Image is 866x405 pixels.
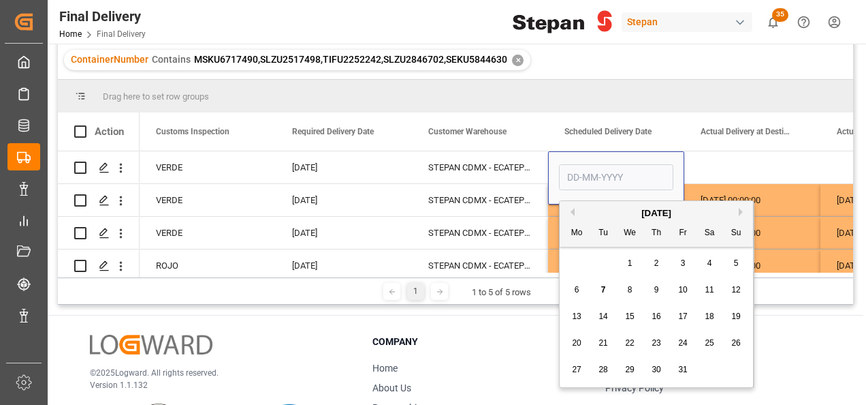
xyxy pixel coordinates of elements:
[648,308,665,325] div: Choose Thursday, October 16th, 2025
[705,312,713,321] span: 18
[152,54,191,65] span: Contains
[276,151,412,183] div: [DATE]
[90,335,212,355] img: Logward Logo
[564,250,750,383] div: month 2025-10
[598,338,607,348] span: 21
[372,363,398,374] a: Home
[575,285,579,295] span: 6
[701,335,718,352] div: Choose Saturday, October 25th, 2025
[648,335,665,352] div: Choose Thursday, October 23rd, 2025
[678,338,687,348] span: 24
[788,7,819,37] button: Help Center
[412,250,548,282] div: STEPAN CDMX - ECATEPEC
[372,335,588,349] h3: Company
[276,250,412,282] div: [DATE]
[564,127,652,136] span: Scheduled Delivery Date
[71,54,148,65] span: ContainerNumber
[572,312,581,321] span: 13
[675,361,692,378] div: Choose Friday, October 31st, 2025
[156,217,259,249] div: VERDE
[58,151,140,184] div: Press SPACE to select this row.
[559,164,673,190] input: DD-MM-YYYY
[412,184,548,216] div: STEPAN CDMX - ECATEPEC
[675,225,692,242] div: Fr
[628,285,632,295] span: 8
[412,151,548,183] div: STEPAN CDMX - ECATEPEC
[58,250,140,282] div: Press SPACE to select this row.
[731,285,740,295] span: 12
[595,361,612,378] div: Choose Tuesday, October 28th, 2025
[572,365,581,374] span: 27
[707,258,712,268] span: 4
[622,335,639,352] div: Choose Wednesday, October 22nd, 2025
[772,8,788,22] span: 35
[648,255,665,272] div: Choose Thursday, October 2nd, 2025
[701,282,718,299] div: Choose Saturday, October 11th, 2025
[728,255,745,272] div: Choose Sunday, October 5th, 2025
[652,312,660,321] span: 16
[678,285,687,295] span: 10
[701,308,718,325] div: Choose Saturday, October 18th, 2025
[156,250,259,282] div: ROJO
[548,217,684,249] div: [DATE]
[276,217,412,249] div: [DATE]
[705,338,713,348] span: 25
[758,7,788,37] button: show 35 new notifications
[595,282,612,299] div: Choose Tuesday, October 7th, 2025
[675,255,692,272] div: Choose Friday, October 3rd, 2025
[731,312,740,321] span: 19
[728,308,745,325] div: Choose Sunday, October 19th, 2025
[728,335,745,352] div: Choose Sunday, October 26th, 2025
[681,258,686,268] span: 3
[678,312,687,321] span: 17
[675,308,692,325] div: Choose Friday, October 17th, 2025
[701,255,718,272] div: Choose Saturday, October 4th, 2025
[548,250,684,282] div: [DATE]
[59,29,82,39] a: Home
[595,225,612,242] div: Tu
[728,282,745,299] div: Choose Sunday, October 12th, 2025
[292,127,374,136] span: Required Delivery Date
[372,382,411,393] a: About Us
[90,367,338,379] p: © 2025 Logward. All rights reserved.
[648,225,665,242] div: Th
[622,255,639,272] div: Choose Wednesday, October 1st, 2025
[625,338,634,348] span: 22
[654,285,659,295] span: 9
[705,285,713,295] span: 11
[595,308,612,325] div: Choose Tuesday, October 14th, 2025
[675,282,692,299] div: Choose Friday, October 10th, 2025
[654,258,659,268] span: 2
[622,308,639,325] div: Choose Wednesday, October 15th, 2025
[601,285,606,295] span: 7
[95,125,124,138] div: Action
[568,361,586,378] div: Choose Monday, October 27th, 2025
[156,127,229,136] span: Customs Inspection
[428,127,507,136] span: Customer Warehouse
[568,282,586,299] div: Choose Monday, October 6th, 2025
[58,184,140,217] div: Press SPACE to select this row.
[622,282,639,299] div: Choose Wednesday, October 8th, 2025
[276,184,412,216] div: [DATE]
[412,217,548,249] div: STEPAN CDMX - ECATEPEC
[90,379,338,391] p: Version 1.1.132
[595,335,612,352] div: Choose Tuesday, October 21st, 2025
[652,365,660,374] span: 30
[701,225,718,242] div: Sa
[58,217,140,250] div: Press SPACE to select this row.
[513,10,612,34] img: Stepan_Company_logo.svg.png_1713531530.png
[59,6,146,27] div: Final Delivery
[472,286,531,299] div: 1 to 5 of 5 rows
[572,338,581,348] span: 20
[512,55,524,66] div: ✕
[622,12,752,32] div: Stepan
[568,335,586,352] div: Choose Monday, October 20th, 2025
[678,365,687,374] span: 31
[739,208,747,216] button: Next Month
[625,365,634,374] span: 29
[622,9,758,35] button: Stepan
[701,127,792,136] span: Actual Delivery at Destination
[103,91,209,102] span: Drag here to set row groups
